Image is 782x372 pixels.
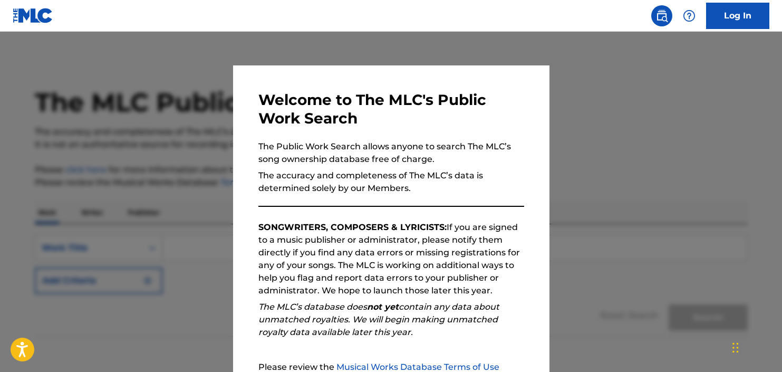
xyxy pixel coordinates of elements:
[732,332,739,364] div: Drag
[258,140,524,166] p: The Public Work Search allows anyone to search The MLC’s song ownership database free of charge.
[258,91,524,128] h3: Welcome to The MLC's Public Work Search
[13,8,53,23] img: MLC Logo
[655,9,668,22] img: search
[706,3,769,29] a: Log In
[679,5,700,26] div: Help
[258,302,499,337] em: The MLC’s database does contain any data about unmatched royalties. We will begin making unmatche...
[367,302,399,312] strong: not yet
[258,221,524,297] p: If you are signed to a music publisher or administrator, please notify them directly if you find ...
[258,169,524,195] p: The accuracy and completeness of The MLC’s data is determined solely by our Members.
[336,362,499,372] a: Musical Works Database Terms of Use
[683,9,696,22] img: help
[258,222,447,232] strong: SONGWRITERS, COMPOSERS & LYRICISTS:
[651,5,672,26] a: Public Search
[729,321,782,372] iframe: Chat Widget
